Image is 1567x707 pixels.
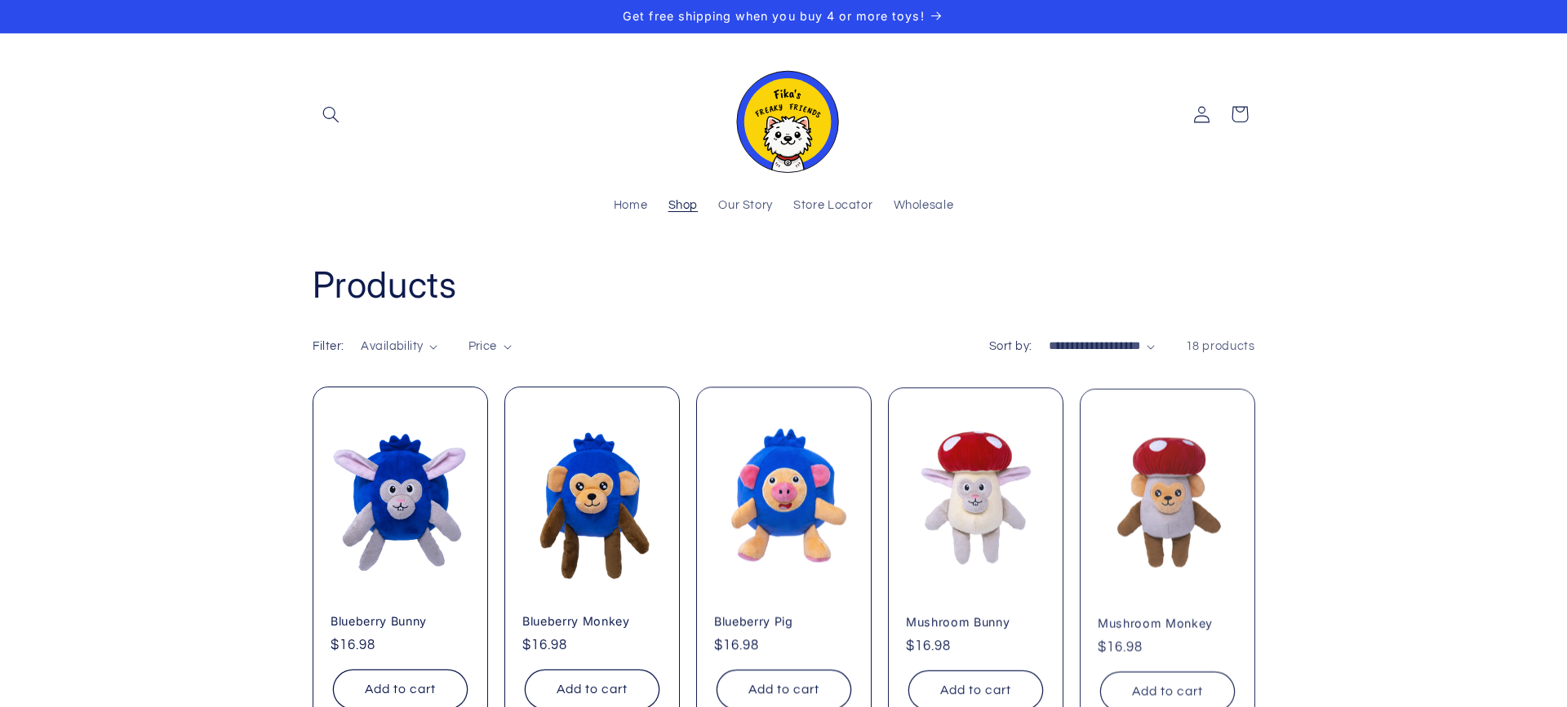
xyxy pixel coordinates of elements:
a: Blueberry Bunny [331,614,470,629]
summary: Search [313,95,350,133]
span: Home [614,198,648,214]
a: Shop [658,188,708,224]
a: Mushroom Bunny [906,614,1045,629]
span: Availability [361,340,423,352]
span: 18 products [1186,340,1255,352]
a: Our Story [708,188,783,224]
a: Home [603,188,658,224]
a: Store Locator [783,188,883,224]
span: Wholesale [894,198,954,214]
a: Blueberry Pig [714,614,854,629]
h1: Products [313,262,1255,308]
img: Fika's Freaky Friends [726,56,841,173]
span: Store Locator [793,198,872,214]
span: Get free shipping when you buy 4 or more toys! [623,9,924,23]
span: Our Story [718,198,773,214]
a: Blueberry Monkey [522,614,662,629]
summary: Price [468,338,512,356]
a: Fika's Freaky Friends [720,50,847,179]
span: Shop [668,198,699,214]
a: Wholesale [883,188,964,224]
label: Sort by: [989,340,1032,352]
span: Price [468,340,497,352]
summary: Availability (0 selected) [361,338,437,356]
h2: Filter: [313,338,344,356]
a: Mushroom Monkey [1098,614,1237,629]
